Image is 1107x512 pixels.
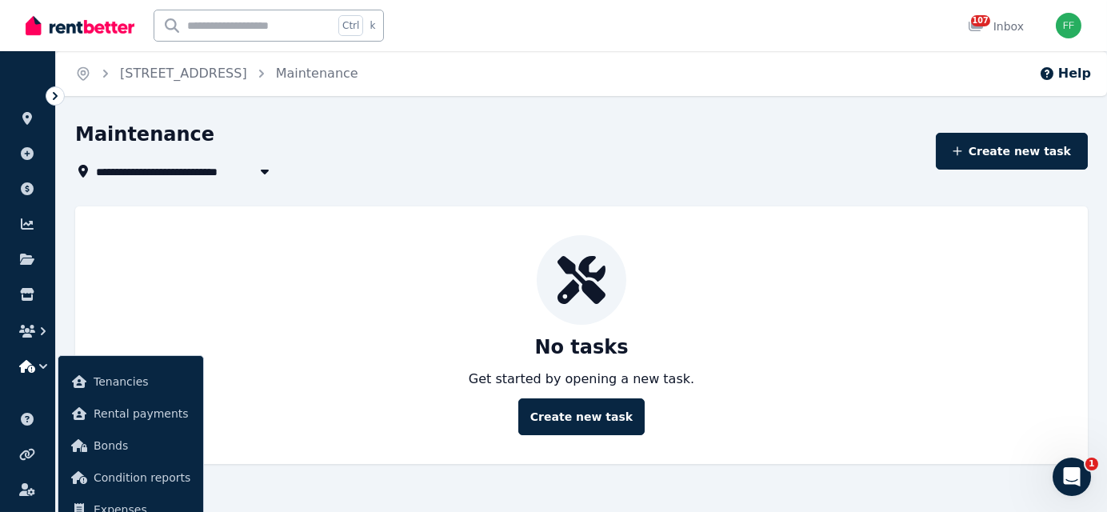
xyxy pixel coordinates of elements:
span: Condition reports [94,468,190,487]
p: Get started by opening a new task. [469,370,694,389]
a: Condition reports [65,462,197,494]
span: 107 [971,15,990,26]
span: Ctrl [338,15,363,36]
span: k [370,19,375,32]
a: Maintenance [276,66,358,81]
button: Help [1039,64,1091,83]
img: RentBetter [26,14,134,38]
nav: Breadcrumb [56,51,378,96]
a: Tenancies [65,366,197,398]
span: Tenancies [94,372,190,391]
img: Frank frank@northwardrentals.com.au [1056,13,1081,38]
a: [STREET_ADDRESS] [120,66,247,81]
span: Bonds [94,436,190,455]
div: Inbox [968,18,1024,34]
iframe: Intercom live chat [1053,458,1091,496]
span: 1 [1085,458,1098,470]
span: Rental payments [94,404,190,423]
h1: Maintenance [75,122,214,147]
p: No tasks [534,334,628,360]
button: Create new task [936,133,1089,170]
a: Rental payments [65,398,197,430]
a: Bonds [65,430,197,462]
button: Create new task [518,398,645,435]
